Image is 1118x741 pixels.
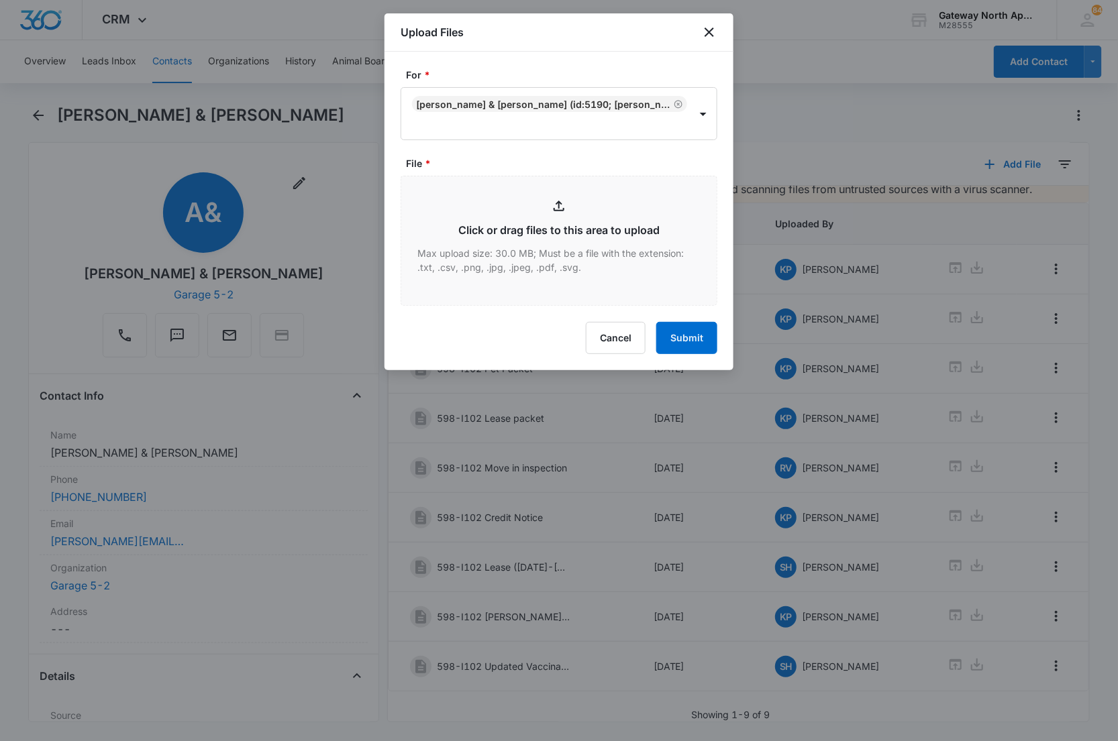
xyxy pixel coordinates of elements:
[656,322,717,354] button: Submit
[586,322,646,354] button: Cancel
[701,24,717,40] button: close
[406,68,723,82] label: For
[406,156,723,170] label: File
[401,24,464,40] h1: Upload Files
[416,99,671,110] div: [PERSON_NAME] & [PERSON_NAME] (ID:5190; [PERSON_NAME][EMAIL_ADDRESS][DOMAIN_NAME]; 7204515425)
[671,99,683,109] div: Remove Alesia & Byron Albert (ID:5190; alesia.gibson80@gmail.com; 7204515425)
